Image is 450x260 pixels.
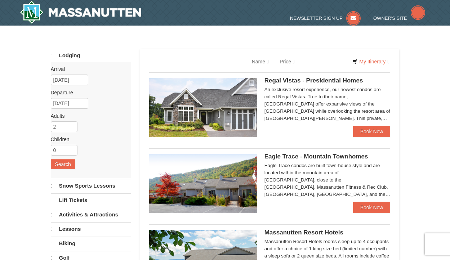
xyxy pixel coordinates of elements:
img: 19218983-1-9b289e55.jpg [149,154,257,213]
a: Newsletter Sign Up [290,15,361,21]
div: Eagle Trace condos are built town-house style and are located within the mountain area of [GEOGRA... [264,162,391,198]
span: Newsletter Sign Up [290,15,343,21]
button: Search [51,159,75,169]
span: Eagle Trace - Mountain Townhomes [264,153,368,160]
img: 19218991-1-902409a9.jpg [149,78,257,137]
a: Activities & Attractions [51,208,131,221]
a: Owner's Site [373,15,425,21]
a: Snow Sports Lessons [51,179,131,193]
a: Lift Tickets [51,193,131,207]
a: Biking [51,237,131,250]
a: Book Now [353,126,391,137]
a: Lodging [51,49,131,62]
a: Book Now [353,202,391,213]
img: Massanutten Resort Logo [20,1,142,24]
label: Departure [51,89,126,96]
span: Regal Vistas - Presidential Homes [264,77,363,84]
span: Massanutten Resort Hotels [264,229,343,236]
a: My Itinerary [348,56,394,67]
div: An exclusive resort experience, our newest condos are called Regal Vistas. True to their name, [G... [264,86,391,122]
label: Children [51,136,126,143]
a: Massanutten Resort [20,1,142,24]
a: Price [274,54,300,69]
label: Arrival [51,66,126,73]
label: Adults [51,112,126,120]
span: Owner's Site [373,15,407,21]
a: Lessons [51,222,131,236]
a: Name [246,54,274,69]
